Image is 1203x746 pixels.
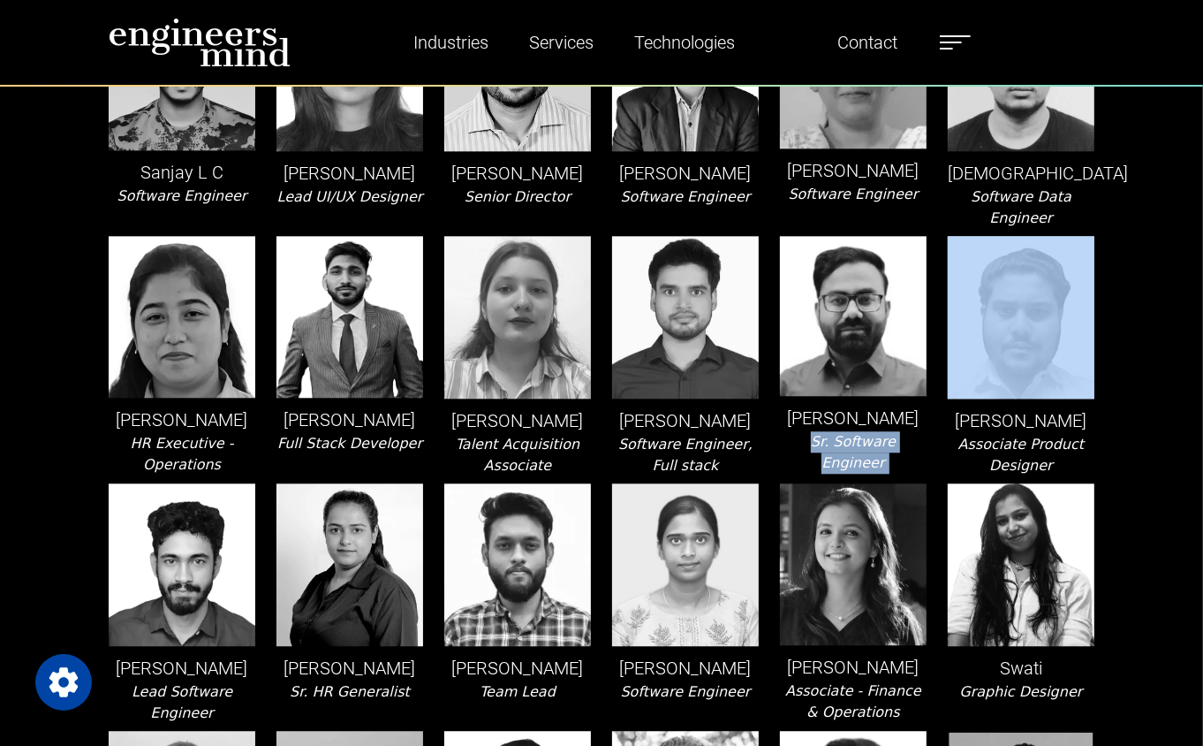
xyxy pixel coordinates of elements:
[621,188,751,205] i: Software Engineer
[132,683,232,721] i: Lead Software Engineer
[780,483,927,645] img: leader-img
[109,159,255,186] p: Sanjay L C
[276,655,423,681] p: [PERSON_NAME]
[959,683,1082,700] i: Graphic Designer
[276,160,423,186] p: [PERSON_NAME]
[406,22,496,63] a: Industries
[948,160,1094,186] p: [DEMOGRAPHIC_DATA]
[131,435,234,473] i: HR Executive - Operations
[465,188,571,205] i: Senior Director
[117,187,247,204] i: Software Engineer
[612,483,759,646] img: leader-img
[612,160,759,186] p: [PERSON_NAME]
[785,682,921,720] i: Associate - Finance & Operations
[618,436,753,474] i: Software Engineer, Full stack
[444,236,591,399] img: leader-img
[480,683,556,700] i: Team Lead
[948,236,1094,399] img: leader-img
[276,407,423,433] p: [PERSON_NAME]
[109,407,255,433] p: [PERSON_NAME]
[276,483,423,646] img: leader-img
[780,157,927,184] p: [PERSON_NAME]
[444,407,591,434] p: [PERSON_NAME]
[811,433,896,471] i: Sr. Software Engineer
[612,655,759,681] p: [PERSON_NAME]
[276,236,423,398] img: leader-img
[780,236,927,396] img: leader-img
[948,483,1094,646] img: leader-img
[456,436,579,474] i: Talent Acquisition Associate
[971,188,1071,226] i: Software Data Engineer
[109,18,291,67] img: logo
[522,22,601,63] a: Services
[958,436,1084,474] i: Associate Product Designer
[789,186,919,202] i: Software Engineer
[627,22,742,63] a: Technologies
[109,236,255,398] img: leader-img
[948,655,1094,681] p: Swati
[612,236,759,399] img: leader-img
[444,160,591,186] p: [PERSON_NAME]
[830,22,904,63] a: Contact
[277,435,422,452] i: Full Stack Developer
[780,405,927,431] p: [PERSON_NAME]
[109,655,255,681] p: [PERSON_NAME]
[444,483,591,647] img: leader-img
[948,407,1094,434] p: [PERSON_NAME]
[290,683,410,700] i: Sr. HR Generalist
[444,655,591,681] p: [PERSON_NAME]
[621,683,751,700] i: Software Engineer
[612,407,759,434] p: [PERSON_NAME]
[780,654,927,681] p: [PERSON_NAME]
[277,188,423,205] i: Lead UI/UX Designer
[109,483,255,646] img: leader-img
